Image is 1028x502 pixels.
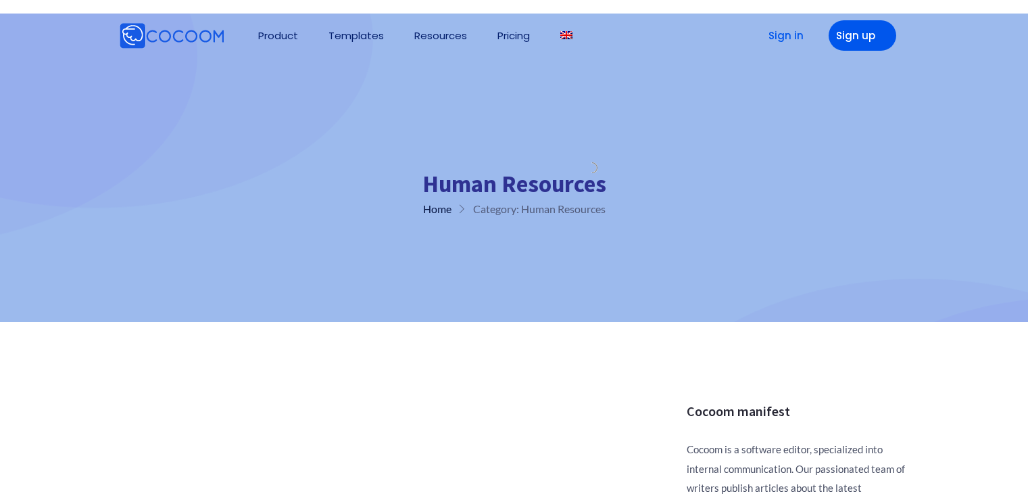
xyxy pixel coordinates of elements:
a: Resources [414,30,467,41]
a: Product [258,30,298,41]
img: Cocoom [119,22,224,49]
img: English [560,31,572,39]
a: Sign up [829,20,896,51]
a: Sign in [748,20,815,51]
h1: Human Resources [119,173,910,196]
img: Cocoom [227,35,228,36]
a: Pricing [497,30,530,41]
li: Category: Human Resources [451,200,606,219]
a: Home [423,202,451,215]
a: Templates [328,30,384,41]
h3: Cocoom manifest [687,403,910,419]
